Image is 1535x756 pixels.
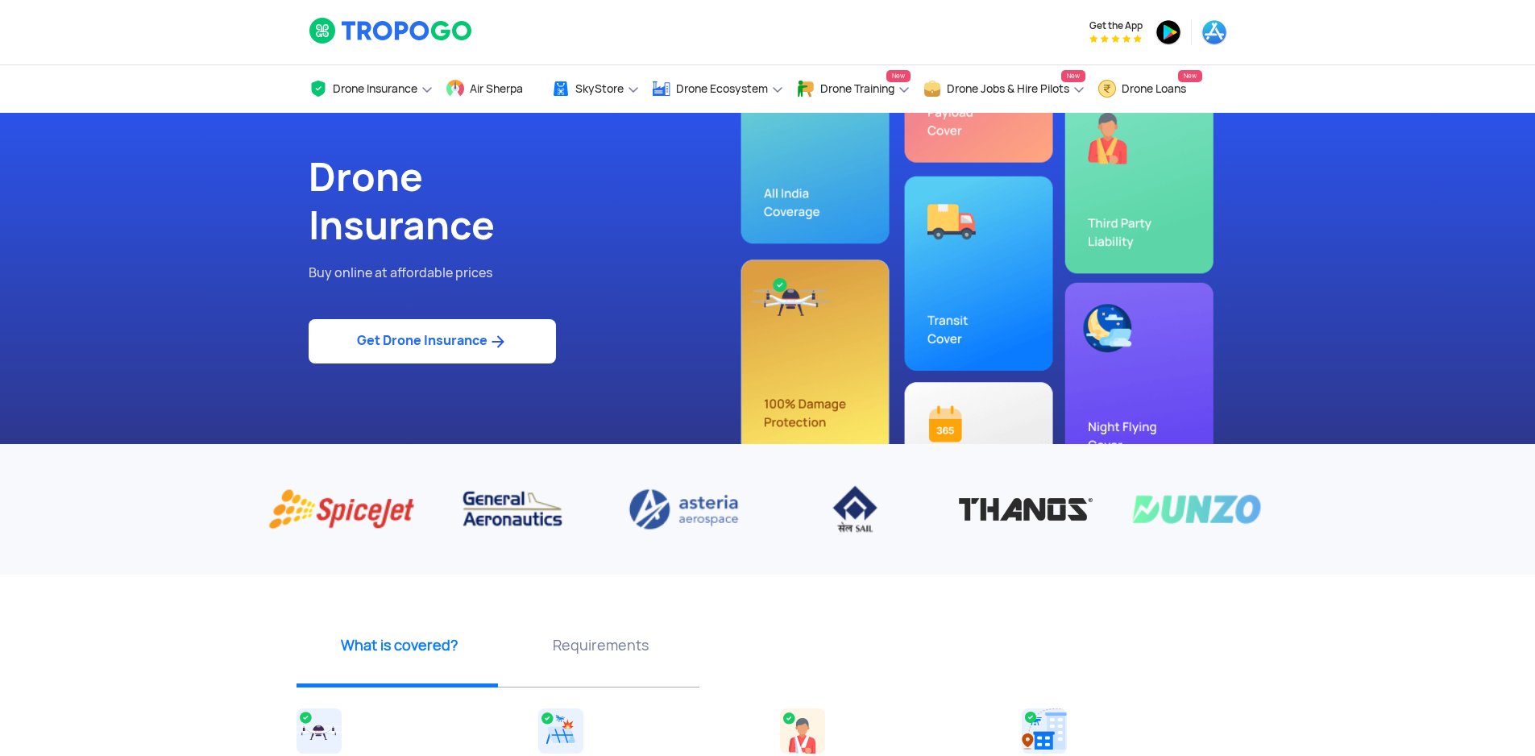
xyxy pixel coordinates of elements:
[305,635,494,655] p: What is covered?
[446,65,539,113] a: Air Sherpa
[1122,82,1186,95] span: Drone Loans
[1089,35,1142,43] img: App Raking
[1123,484,1270,534] img: Dunzo
[439,484,586,534] img: General Aeronautics
[952,484,1099,534] img: Thanos Technologies
[886,70,911,82] span: New
[1178,70,1202,82] span: New
[333,82,417,95] span: Drone Insurance
[309,65,434,113] a: Drone Insurance
[470,82,523,95] span: Air Sherpa
[309,263,756,284] p: Buy online at affordable prices
[796,65,911,113] a: Drone TrainingNew
[309,17,474,44] img: logoHeader.svg
[1201,19,1227,45] img: ic_appstore.png
[820,82,894,95] span: Drone Training
[782,484,928,534] img: IISCO Steel Plant
[947,82,1069,95] span: Drone Jobs & Hire Pilots
[1089,19,1143,32] span: Get the App
[506,635,695,655] p: Requirements
[1061,70,1085,82] span: New
[676,82,768,95] span: Drone Ecosystem
[1155,19,1181,45] img: ic_playstore.png
[652,65,784,113] a: Drone Ecosystem
[268,484,415,534] img: Spice Jet
[487,332,508,351] img: ic_arrow_forward_blue.svg
[309,153,756,250] h1: Drone Insurance
[1097,65,1202,113] a: Drone LoansNew
[309,319,556,363] a: Get Drone Insurance
[551,65,640,113] a: SkyStore
[575,82,624,95] span: SkyStore
[610,484,757,534] img: Asteria aerospace
[923,65,1085,113] a: Drone Jobs & Hire PilotsNew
